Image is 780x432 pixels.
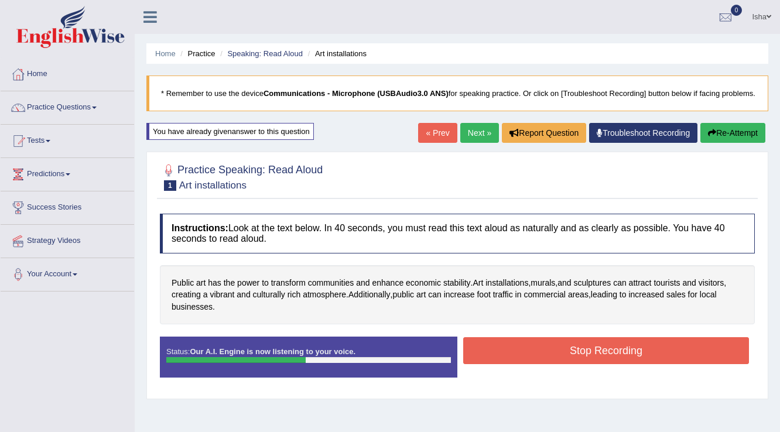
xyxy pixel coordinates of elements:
[237,289,250,301] span: Click to see word definition
[262,277,269,289] span: Click to see word definition
[146,123,314,140] div: You have already given answer to this question
[573,277,611,289] span: Click to see word definition
[196,277,206,289] span: Click to see word definition
[629,277,652,289] span: Click to see word definition
[589,123,697,143] a: Troubleshoot Recording
[179,180,247,191] small: Art installations
[463,337,749,364] button: Stop Recording
[356,277,370,289] span: Click to see word definition
[160,214,755,253] h4: Look at the text below. In 40 seconds, you must read this text aloud as naturally and as clearly ...
[1,158,134,187] a: Predictions
[654,277,680,289] span: Click to see word definition
[473,277,483,289] span: Click to see word definition
[416,289,426,301] span: Click to see word definition
[1,58,134,87] a: Home
[146,76,768,111] blockquote: * Remember to use the device for speaking practice. Or click on [Troubleshoot Recording] button b...
[406,277,441,289] span: Click to see word definition
[224,277,235,289] span: Click to see word definition
[700,289,717,301] span: Click to see word definition
[524,289,566,301] span: Click to see word definition
[613,277,627,289] span: Click to see word definition
[557,277,571,289] span: Click to see word definition
[591,289,617,301] span: Click to see word definition
[392,289,414,301] span: Click to see word definition
[172,289,201,301] span: Click to see word definition
[237,277,259,289] span: Click to see word definition
[502,123,586,143] button: Report Question
[700,123,765,143] button: Re-Attempt
[177,48,215,59] li: Practice
[688,289,697,301] span: Click to see word definition
[428,289,442,301] span: Click to see word definition
[155,49,176,58] a: Home
[1,258,134,287] a: Your Account
[160,337,457,378] div: Status:
[208,277,221,289] span: Click to see word definition
[485,277,528,289] span: Click to see word definition
[160,162,323,191] h2: Practice Speaking: Read Aloud
[628,289,664,301] span: Click to see word definition
[620,289,627,301] span: Click to see word definition
[172,277,194,289] span: Click to see word definition
[288,289,301,301] span: Click to see word definition
[444,289,475,301] span: Click to see word definition
[443,277,471,289] span: Click to see word definition
[227,49,303,58] a: Speaking: Read Aloud
[731,5,743,16] span: 0
[372,277,403,289] span: Click to see word definition
[203,289,208,301] span: Click to see word definition
[172,301,213,313] span: Click to see word definition
[418,123,457,143] a: « Prev
[253,289,285,301] span: Click to see word definition
[1,91,134,121] a: Practice Questions
[531,277,555,289] span: Click to see word definition
[210,289,234,301] span: Click to see word definition
[460,123,499,143] a: Next »
[303,289,346,301] span: Click to see word definition
[568,289,589,301] span: Click to see word definition
[190,347,355,356] strong: Our A.I. Engine is now listening to your voice.
[308,277,354,289] span: Click to see word definition
[160,265,755,325] div: . , , , . , , .
[682,277,696,289] span: Click to see word definition
[666,289,686,301] span: Click to see word definition
[172,223,228,233] b: Instructions:
[164,180,176,191] span: 1
[1,191,134,221] a: Success Stories
[348,289,391,301] span: Click to see word definition
[271,277,306,289] span: Click to see word definition
[493,289,513,301] span: Click to see word definition
[1,125,134,154] a: Tests
[264,89,449,98] b: Communications - Microphone (USBAudio3.0 ANS)
[305,48,367,59] li: Art installations
[699,277,724,289] span: Click to see word definition
[477,289,490,301] span: Click to see word definition
[1,225,134,254] a: Strategy Videos
[515,289,522,301] span: Click to see word definition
